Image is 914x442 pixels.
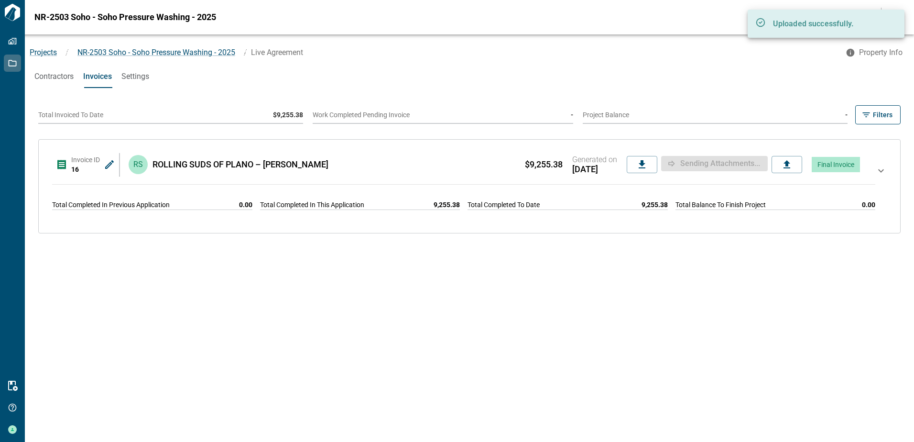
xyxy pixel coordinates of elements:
span: Work Completed Pending Invoice [313,111,410,119]
button: Property Info [840,44,910,61]
button: Filters [855,105,901,124]
span: NR-2503 Soho - Soho Pressure Washing - 2025 [34,12,216,22]
span: Total Completed In This Application [260,200,364,210]
span: Invoices [83,72,112,81]
span: Total Balance To Finish Project [675,200,766,210]
a: Projects [30,48,57,57]
span: Live Agreement [251,48,303,57]
div: base tabs [25,65,914,88]
span: NR-2503 Soho - Soho Pressure Washing - 2025 [77,48,235,57]
span: 0.00 [239,200,252,210]
iframe: Intercom live chat [881,409,904,432]
div: Invoice ID16RSROLLING SUDS OF PLANO – [PERSON_NAME] $9,255.38Generated on[DATE]Sending attachment... [48,147,891,225]
span: 9,255.38 [642,200,668,210]
span: 0.00 [862,200,875,210]
span: - [571,111,573,119]
span: Final Invoice [817,161,854,168]
p: Uploaded successfully. [773,18,888,30]
span: $9,255.38 [273,111,303,119]
span: Contractors [34,72,74,81]
span: Total Completed To Date [468,200,540,210]
span: Property Info [859,48,903,57]
span: Settings [121,72,149,81]
p: RS [133,159,143,170]
span: - [845,111,848,119]
span: $9,255.38 [525,160,563,169]
span: ROLLING SUDS OF PLANO – [PERSON_NAME] [152,160,328,169]
span: Total Completed In Previous Application [52,200,170,210]
span: Invoice ID [71,156,100,164]
span: 16 [71,166,79,173]
span: Total Invoiced To Date [38,111,103,119]
span: Generated on [572,155,617,165]
span: Project Balance [583,111,629,119]
span: [DATE] [572,165,617,174]
span: Filters [873,110,892,120]
span: 9,255.38 [434,200,460,210]
nav: breadcrumb [25,47,840,58]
